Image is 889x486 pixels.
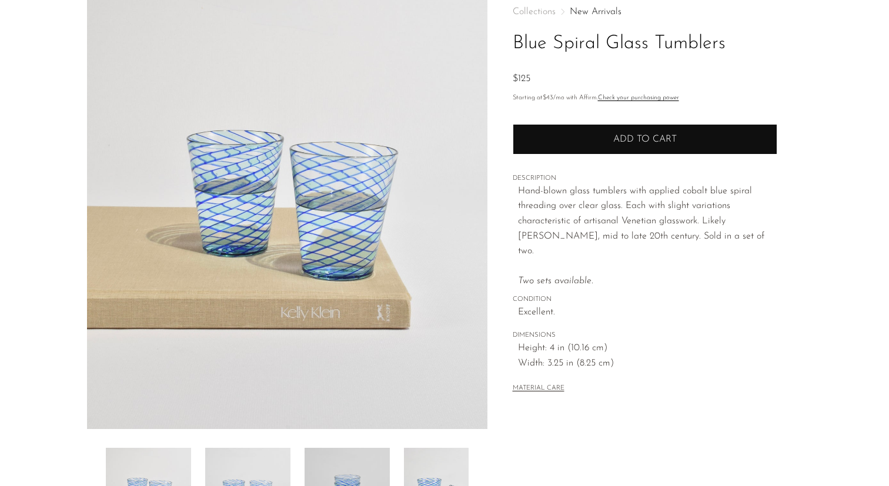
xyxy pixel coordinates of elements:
span: Width: 3.25 in (8.25 cm) [518,356,777,371]
p: Hand-blown glass tumblers with applied cobalt blue spiral threading over clear glass. Each with s... [518,184,777,289]
span: Collections [513,7,556,16]
nav: Breadcrumbs [513,7,777,16]
span: Excellent. [518,305,777,320]
span: Add to cart [613,135,677,144]
span: DIMENSIONS [513,330,777,341]
h1: Blue Spiral Glass Tumblers [513,29,777,59]
a: Check your purchasing power - Learn more about Affirm Financing (opens in modal) [598,95,679,101]
p: Starting at /mo with Affirm. [513,93,777,103]
span: DESCRIPTION [513,173,777,184]
button: MATERIAL CARE [513,384,564,393]
button: Add to cart [513,124,777,155]
span: CONDITION [513,294,777,305]
em: Two sets available. [518,276,593,286]
span: $125 [513,74,530,83]
a: New Arrivals [570,7,621,16]
span: $43 [543,95,553,101]
span: Height: 4 in (10.16 cm) [518,341,777,356]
